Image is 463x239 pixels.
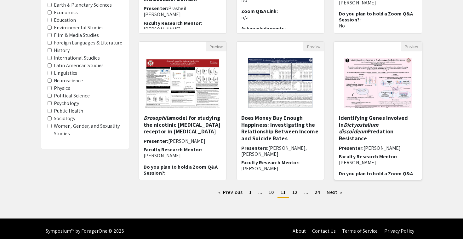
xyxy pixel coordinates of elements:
label: Education [54,16,76,24]
a: Contact Us [312,228,336,234]
a: Previous page [215,188,246,197]
span: Faculty Research Mentor: [144,20,202,26]
span: Zoom Q&A Link: [241,8,278,15]
div: Open Presentation <p class="ql-align-center"><span style="background-color: transparent; color: r... [334,41,422,180]
p: [PERSON_NAME] [241,166,319,172]
img: <p class="ql-align-center"><span style="background-color: transparent; color: rgb(0, 0, 0);">Iden... [338,51,418,114]
em: Drosophila [144,114,171,121]
h6: Presenter: [339,145,417,151]
h6: Presenter: [144,138,222,144]
label: Women, Gender, and Sexuality Studies [54,122,123,137]
a: About [293,228,306,234]
button: Preview [401,42,422,51]
label: Economics [54,9,78,16]
label: Linguistics [54,69,77,77]
a: Terms of Service [342,228,378,234]
a: Privacy Policy [384,228,414,234]
h5: Identifying Genes Involved in Predation Resistance [339,114,417,142]
span: ... [304,189,308,195]
span: Faculty Research Mentor: [144,146,202,153]
em: Dictyostelium discoideum [339,121,379,135]
p: [PERSON_NAME] [339,160,417,166]
span: 10 [269,189,274,195]
label: Physics [54,85,70,92]
h6: Presenter: [144,5,222,17]
button: Preview [206,42,226,51]
h5: Does Money Buy Enough Happiness: Investigating the Relationship Between Income and Suicide Rates [241,114,319,142]
label: Political Science [54,92,90,100]
p: [PERSON_NAME] [144,153,222,159]
span: Do you plan to hold a Zoom Q&A Session?: [339,10,413,23]
label: Sociology [54,115,75,122]
span: [PERSON_NAME] [168,138,205,144]
h5: model for studying the nicotinic [MEDICAL_DATA] receptor in [MEDICAL_DATA] [144,114,222,135]
a: Next page [323,188,345,197]
img: <p>Does Money Buy Enough Happiness: Investigating the Relationship Between Income and Suicide Rat... [241,51,319,114]
h6: Presenters: [241,145,319,157]
label: Psychology [54,100,79,107]
span: Acknowledgments: [241,25,286,32]
ul: Pagination [139,188,422,198]
span: Faculty Research Mentor: [339,153,397,160]
span: 24 [315,189,320,195]
label: Environmental Studies [54,24,104,32]
label: Neuroscience [54,77,83,85]
iframe: Chat [5,211,27,234]
label: International Studies [54,54,100,62]
label: Film & Media Studies [54,32,99,39]
label: Foreign Languages & Literature [54,39,122,47]
label: Earth & Planetary Sciences [54,1,112,9]
span: [PERSON_NAME] [363,145,401,151]
button: Preview [303,42,324,51]
label: History [54,47,70,54]
span: Prasheil [PERSON_NAME] [144,5,186,18]
span: Faculty Research Mentor: [241,159,300,166]
span: ... [258,189,262,195]
span: 1 [249,189,252,195]
span: Do you plan to hold a Zoom Q&A Session?: [339,170,413,183]
div: Open Presentation <p>Does Money Buy Enough Happiness: Investigating the Relationship Between Inco... [236,41,324,180]
img: <p><em>Drosophila </em>model for studying the nicotinic acetylcholine receptor in glial cells&nbs... [139,52,226,114]
div: Open Presentation <p><em>Drosophila </em>model for studying the nicotinic acetylcholine receptor ... [139,41,227,180]
span: Do you plan to hold a Zoom Q&A Session?: [144,164,218,176]
p: No [339,23,417,29]
label: Latin American Studies [54,62,104,69]
span: [PERSON_NAME], [PERSON_NAME] [241,145,307,157]
label: Public Health [54,107,83,115]
span: 11 [281,189,286,195]
p: n/a [241,15,319,20]
span: 12 [292,189,298,195]
p: [PERSON_NAME] [144,26,222,32]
